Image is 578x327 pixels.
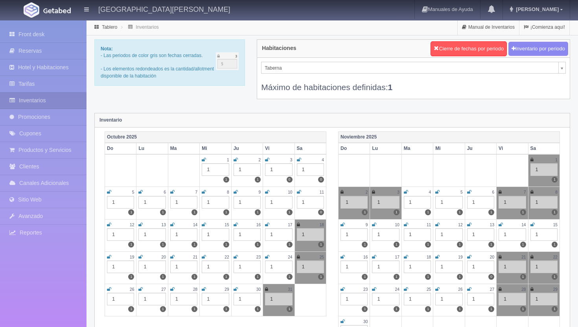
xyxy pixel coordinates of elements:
[318,242,324,248] label: 1
[552,306,558,312] label: 1
[191,274,197,280] label: 1
[553,287,558,292] small: 29
[460,190,463,194] small: 5
[425,306,431,312] label: 1
[394,306,399,312] label: 1
[223,177,229,183] label: 1
[43,7,71,13] img: Getabed
[318,177,324,183] label: 0
[458,223,462,227] small: 12
[265,293,292,305] div: 1
[362,209,368,215] label: 1
[168,143,199,154] th: Ma
[372,196,399,209] div: 1
[320,190,324,194] small: 11
[435,196,462,209] div: 1
[263,143,295,154] th: Vi
[362,306,368,312] label: 1
[99,117,122,123] strong: Inventario
[193,287,197,292] small: 28
[520,242,526,248] label: 1
[258,190,261,194] small: 9
[128,306,134,312] label: 1
[94,39,245,86] div: - Las periodos de color gris son fechas cerradas. - Los elementos redondeados es la cantidad/allo...
[552,209,558,215] label: 1
[193,223,197,227] small: 14
[519,20,569,35] a: ¡Comienza aquí!
[105,131,326,143] th: Octubre 2025
[339,131,560,143] th: Noviembre 2025
[318,209,324,215] label: 0
[225,255,229,259] small: 22
[320,255,324,259] small: 25
[256,223,261,227] small: 16
[191,209,197,215] label: 1
[425,274,431,280] label: 1
[202,260,229,273] div: 1
[488,306,494,312] label: 1
[467,260,494,273] div: 1
[223,306,229,312] label: 1
[499,260,526,273] div: 1
[102,24,117,30] a: Tablero
[530,163,558,176] div: 1
[287,242,293,248] label: 1
[425,242,431,248] label: 1
[372,293,399,305] div: 1
[227,158,229,162] small: 1
[465,143,496,154] th: Ju
[98,4,230,14] h4: [GEOGRAPHIC_DATA][PERSON_NAME]
[130,223,134,227] small: 12
[467,293,494,305] div: 1
[265,196,292,209] div: 1
[255,306,261,312] label: 1
[234,260,261,273] div: 1
[288,190,292,194] small: 10
[160,274,166,280] label: 1
[297,260,324,273] div: 1
[265,260,292,273] div: 1
[431,41,507,56] button: Cierre de fechas por periodo
[497,143,528,154] th: Vi
[162,255,166,259] small: 20
[394,274,399,280] label: 1
[530,228,558,241] div: 1
[404,228,431,241] div: 1
[288,287,292,292] small: 31
[341,228,368,241] div: 1
[530,196,558,209] div: 1
[262,45,296,51] h4: Habitaciones
[170,228,197,241] div: 1
[101,46,113,52] b: Nota:
[457,274,463,280] label: 1
[492,190,494,194] small: 6
[234,163,261,176] div: 1
[521,255,526,259] small: 21
[508,42,568,56] button: Inventario por periodo
[231,143,263,154] th: Ju
[162,223,166,227] small: 13
[265,163,292,176] div: 1
[552,242,558,248] label: 1
[105,143,136,154] th: Do
[225,287,229,292] small: 29
[521,223,526,227] small: 14
[107,228,134,241] div: 1
[395,223,399,227] small: 10
[427,223,431,227] small: 11
[202,228,229,241] div: 1
[341,293,368,305] div: 1
[457,306,463,312] label: 1
[363,255,368,259] small: 16
[339,143,370,154] th: Do
[195,190,198,194] small: 7
[395,287,399,292] small: 24
[136,143,168,154] th: Lu
[433,143,465,154] th: Mi
[287,274,293,280] label: 1
[341,260,368,273] div: 1
[520,274,526,280] label: 1
[372,260,399,273] div: 1
[261,74,566,93] div: Máximo de habitaciones definidas:
[514,6,559,12] span: [PERSON_NAME]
